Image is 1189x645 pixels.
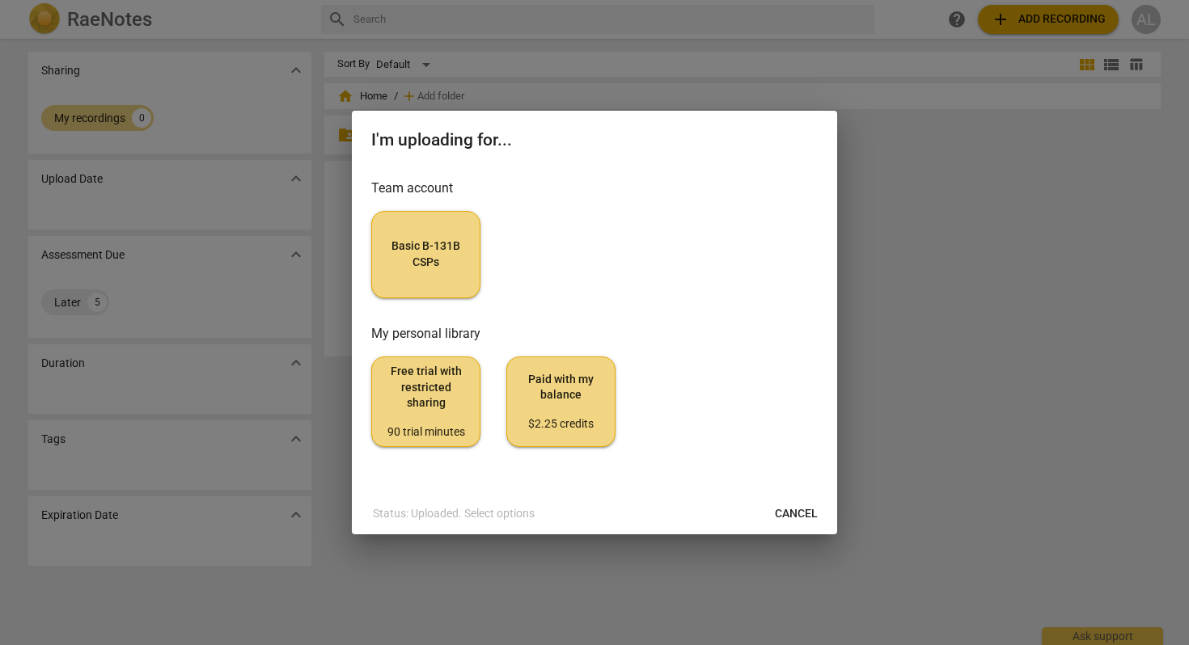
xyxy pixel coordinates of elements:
[385,364,467,440] span: Free trial with restricted sharing
[385,424,467,441] div: 90 trial minutes
[371,324,818,344] h3: My personal library
[385,238,467,270] span: Basic B-131B CSPs
[775,506,818,522] span: Cancel
[520,372,602,432] span: Paid with my balance
[373,505,535,522] p: Status: Uploaded. Select options
[520,416,602,432] div: $2.25 credits
[371,130,818,150] h2: I'm uploading for...
[371,179,818,198] h3: Team account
